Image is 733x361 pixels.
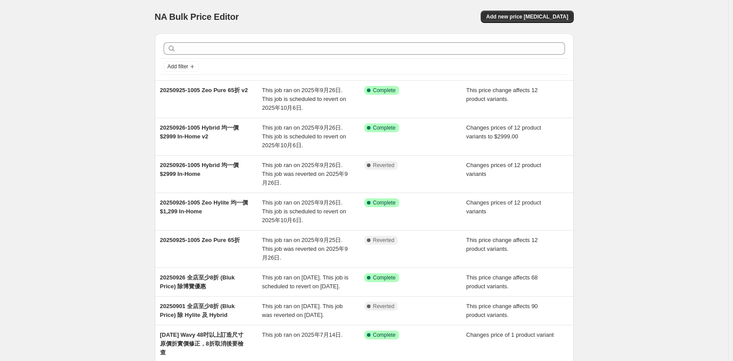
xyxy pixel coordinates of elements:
[373,303,395,310] span: Reverted
[262,303,343,318] span: This job ran on [DATE]. This job was reverted on [DATE].
[155,12,239,22] span: NA Bulk Price Editor
[466,87,538,102] span: This price change affects 12 product variants.
[164,61,199,72] button: Add filter
[262,237,348,261] span: This job ran on 2025年9月25日. This job was reverted on 2025年9月26日.
[160,124,239,140] span: 20250926-1005 Hybrid 均一價 $2999 In-Home v2
[466,199,541,215] span: Changes prices of 12 product variants
[373,237,395,244] span: Reverted
[160,199,248,215] span: 20250926-1005 Zeo Hylite 均一價 $1,299 In-Home
[373,87,396,94] span: Complete
[160,274,235,290] span: 20250926 全店至少8折 (Bluk Price) 除博覽優惠
[373,199,396,206] span: Complete
[262,87,346,111] span: This job ran on 2025年9月26日. This job is scheduled to revert on 2025年10月6日.
[160,162,239,177] span: 20250926-1005 Hybrid 均一價 $2999 In-Home
[262,162,348,186] span: This job ran on 2025年9月26日. This job was reverted on 2025年9月26日.
[262,199,346,223] span: This job ran on 2025年9月26日. This job is scheduled to revert on 2025年10月6日.
[262,331,343,338] span: This job ran on 2025年7月14日.
[373,162,395,169] span: Reverted
[262,274,348,290] span: This job ran on [DATE]. This job is scheduled to revert on [DATE].
[262,124,346,149] span: This job ran on 2025年9月26日. This job is scheduled to revert on 2025年10月6日.
[481,11,573,23] button: Add new price [MEDICAL_DATA]
[373,274,396,281] span: Complete
[466,237,538,252] span: This price change affects 12 product variants.
[466,303,538,318] span: This price change affects 90 product variants.
[160,87,248,93] span: 20250925-1005 Zeo Pure 65折 v2
[466,331,554,338] span: Changes price of 1 product variant
[486,13,568,20] span: Add new price [MEDICAL_DATA]
[373,331,396,339] span: Complete
[168,63,188,70] span: Add filter
[160,303,235,318] span: 20250901 全店至少8折 (Bluk Price) 除 Hylite 及 Hybrid
[466,124,541,140] span: Changes prices of 12 product variants to $2999.00
[373,124,396,131] span: Complete
[466,274,538,290] span: This price change affects 68 product variants.
[160,237,240,243] span: 20250925-1005 Zeo Pure 65折
[160,331,243,356] span: [DATE] Wavy 48吋以上訂造尺寸原價折實價修正，8折取消後要檢查
[466,162,541,177] span: Changes prices of 12 product variants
